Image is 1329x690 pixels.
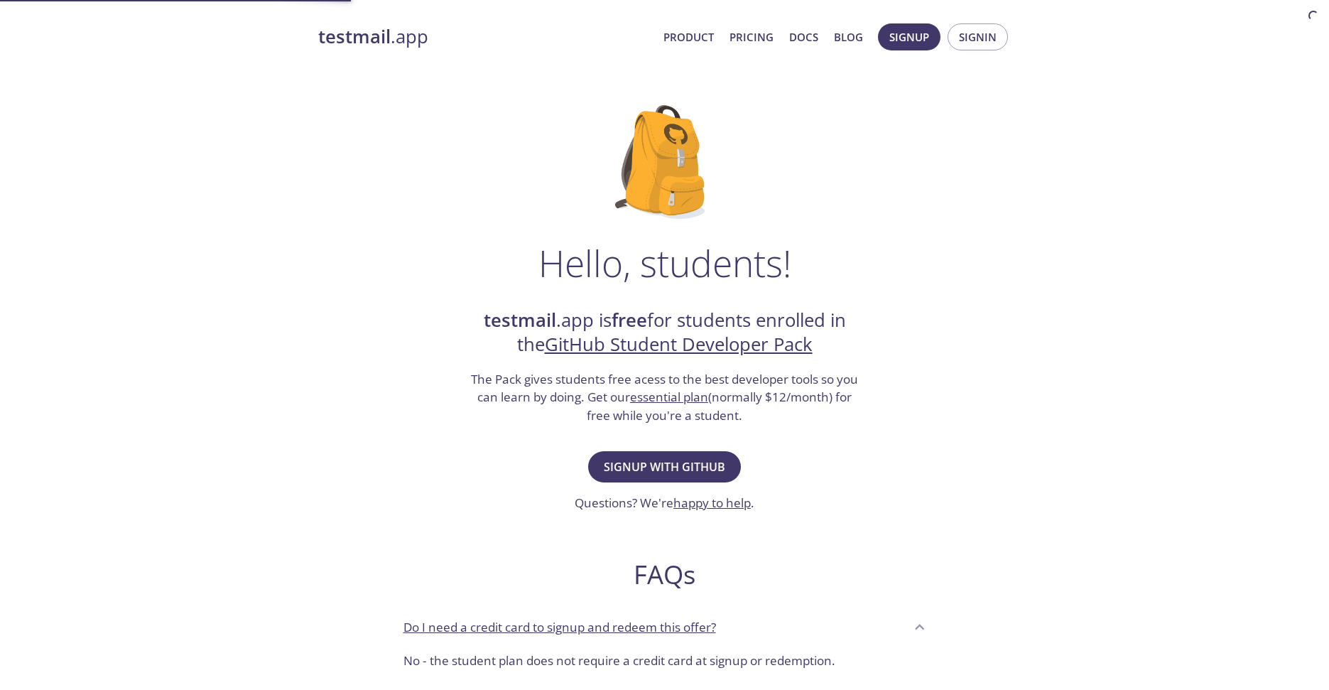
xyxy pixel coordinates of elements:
a: Product [663,28,714,46]
button: Signup with GitHub [588,451,741,483]
a: testmail.app [318,25,652,49]
p: Do I need a credit card to signup and redeem this offer? [403,618,716,637]
span: Signin [959,28,997,46]
strong: testmail [318,24,391,49]
h3: The Pack gives students free acess to the best developer tools so you can learn by doing. Get our... [470,370,860,425]
strong: testmail [484,308,556,333]
h2: .app is for students enrolled in the [470,308,860,357]
a: happy to help [673,495,751,511]
img: github-student-backpack.png [615,105,714,219]
div: Do I need a credit card to signup and redeem this offer? [392,608,938,646]
p: No - the student plan does not require a credit card at signup or redemption. [403,652,926,670]
span: Signup [889,28,929,46]
strong: free [612,308,647,333]
a: GitHub Student Developer Pack [545,332,813,357]
h3: Questions? We're . [575,494,754,512]
a: Docs [789,28,818,46]
h2: FAQs [392,559,938,591]
a: Pricing [729,28,774,46]
div: Do I need a credit card to signup and redeem this offer? [392,646,938,681]
button: Signup [878,23,940,50]
button: Signin [948,23,1008,50]
a: essential plan [630,389,708,405]
h1: Hello, students! [538,242,791,284]
a: Blog [834,28,863,46]
span: Signup with GitHub [604,457,725,477]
